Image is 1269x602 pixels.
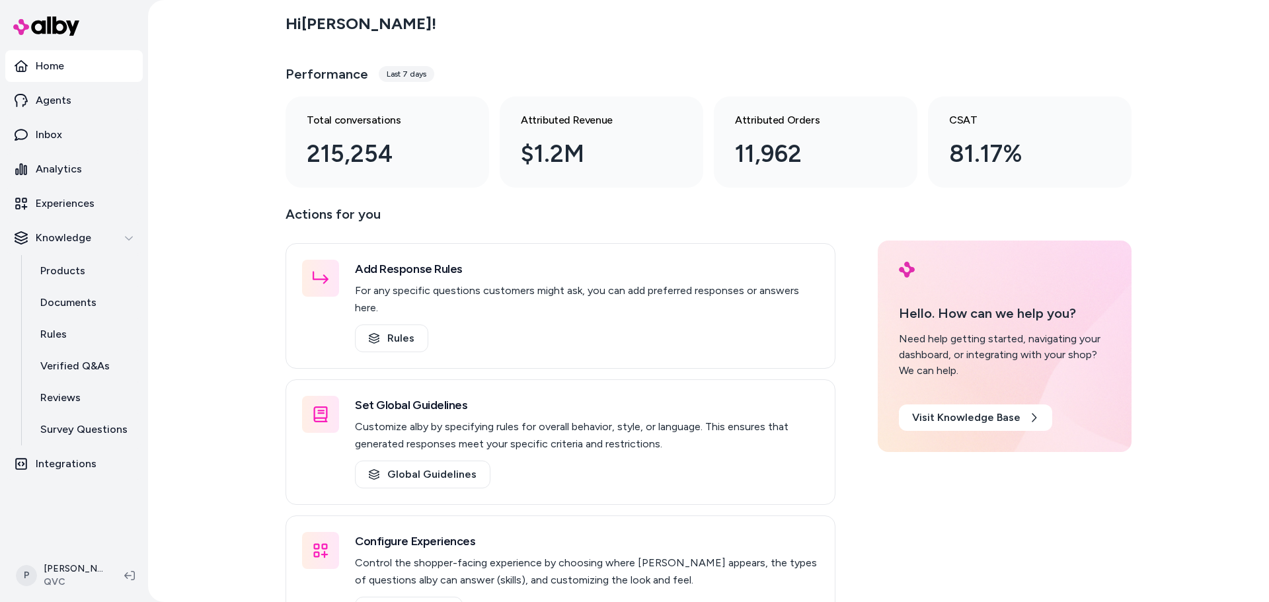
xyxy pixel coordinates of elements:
[5,153,143,185] a: Analytics
[40,422,128,437] p: Survey Questions
[5,448,143,480] a: Integrations
[949,136,1089,172] div: 81.17%
[36,93,71,108] p: Agents
[899,404,1052,431] a: Visit Knowledge Base
[521,112,661,128] h3: Attributed Revenue
[355,260,819,278] h3: Add Response Rules
[286,14,436,34] h2: Hi [PERSON_NAME] !
[36,230,91,246] p: Knowledge
[379,66,434,82] div: Last 7 days
[5,50,143,82] a: Home
[27,414,143,445] a: Survey Questions
[40,358,110,374] p: Verified Q&As
[36,58,64,74] p: Home
[36,196,95,211] p: Experiences
[928,96,1132,188] a: CSAT 81.17%
[899,262,915,278] img: alby Logo
[5,119,143,151] a: Inbox
[735,136,875,172] div: 11,962
[5,85,143,116] a: Agents
[355,324,428,352] a: Rules
[36,127,62,143] p: Inbox
[40,390,81,406] p: Reviews
[521,136,661,172] div: $1.2M
[27,255,143,287] a: Products
[500,96,703,188] a: Attributed Revenue $1.2M
[5,188,143,219] a: Experiences
[286,96,489,188] a: Total conversations 215,254
[27,350,143,382] a: Verified Q&As
[13,17,79,36] img: alby Logo
[355,418,819,453] p: Customize alby by specifying rules for overall behavior, style, or language. This ensures that ge...
[40,263,85,279] p: Products
[44,576,103,589] span: QVC
[355,554,819,589] p: Control the shopper-facing experience by choosing where [PERSON_NAME] appears, the types of quest...
[899,303,1110,323] p: Hello. How can we help you?
[36,456,96,472] p: Integrations
[307,136,447,172] div: 215,254
[16,565,37,586] span: P
[8,554,114,597] button: P[PERSON_NAME]QVC
[735,112,875,128] h3: Attributed Orders
[5,222,143,254] button: Knowledge
[949,112,1089,128] h3: CSAT
[355,461,490,488] a: Global Guidelines
[36,161,82,177] p: Analytics
[355,282,819,317] p: For any specific questions customers might ask, you can add preferred responses or answers here.
[355,396,819,414] h3: Set Global Guidelines
[27,382,143,414] a: Reviews
[40,326,67,342] p: Rules
[355,532,819,550] h3: Configure Experiences
[44,562,103,576] p: [PERSON_NAME]
[286,204,835,235] p: Actions for you
[286,65,368,83] h3: Performance
[27,319,143,350] a: Rules
[307,112,447,128] h3: Total conversations
[714,96,917,188] a: Attributed Orders 11,962
[27,287,143,319] a: Documents
[40,295,96,311] p: Documents
[899,331,1110,379] div: Need help getting started, navigating your dashboard, or integrating with your shop? We can help.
